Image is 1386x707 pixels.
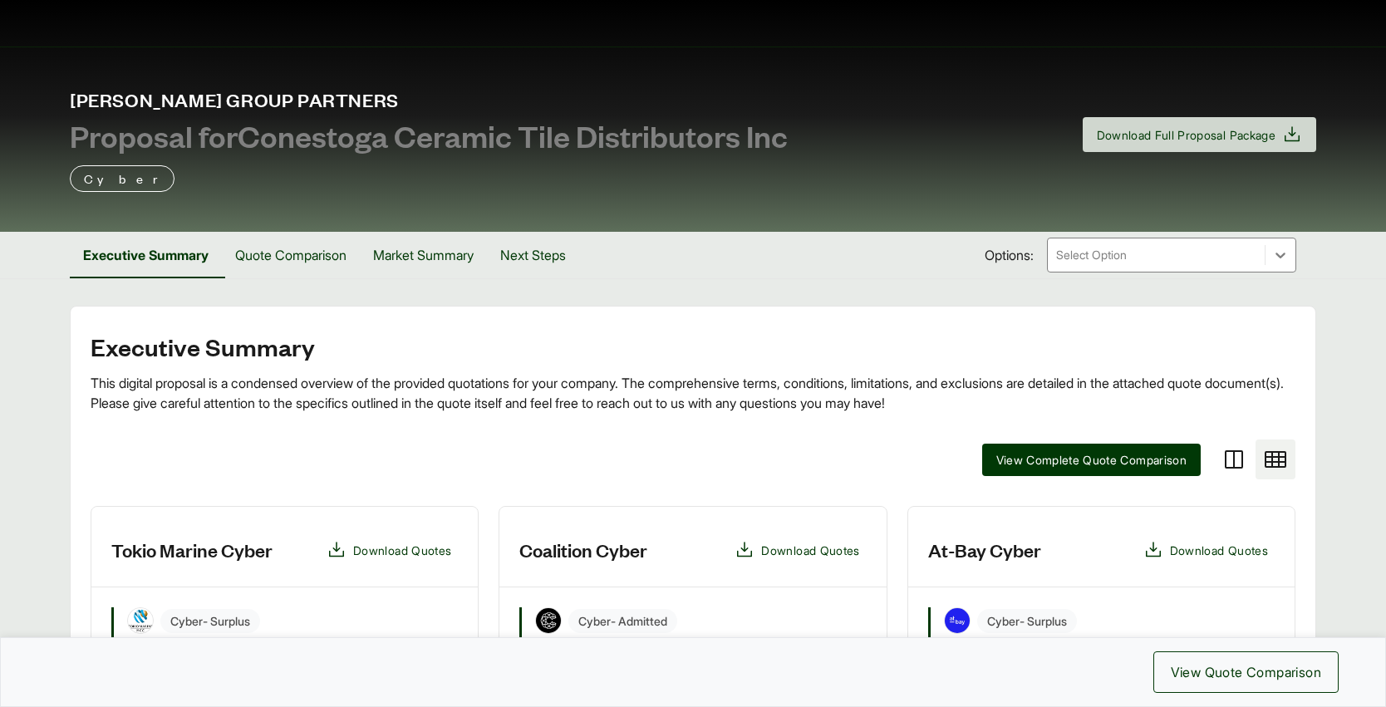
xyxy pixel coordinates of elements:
[487,232,579,278] button: Next Steps
[320,533,458,567] button: Download Quotes
[222,232,360,278] button: Quote Comparison
[70,87,788,112] span: [PERSON_NAME] Group Partners
[84,169,160,189] p: Cyber
[728,533,866,567] button: Download Quotes
[1137,533,1275,567] button: Download Quotes
[568,609,677,633] span: Cyber - Admitted
[1171,662,1321,682] span: View Quote Comparison
[160,609,260,633] span: Cyber - Surplus
[70,119,788,152] span: Proposal for Conestoga Ceramic Tile Distributors Inc
[91,333,1295,360] h2: Executive Summary
[928,538,1041,562] h3: At-Bay Cyber
[111,538,273,562] h3: Tokio Marine Cyber
[128,608,153,633] img: Tokio Marine
[996,451,1187,469] span: View Complete Quote Comparison
[985,245,1034,265] span: Options:
[353,542,451,559] span: Download Quotes
[977,609,1077,633] span: Cyber - Surplus
[945,608,970,633] img: At-Bay
[70,232,222,278] button: Executive Summary
[360,232,487,278] button: Market Summary
[1083,117,1317,152] button: Download Full Proposal Package
[761,542,859,559] span: Download Quotes
[1097,126,1276,144] span: Download Full Proposal Package
[91,373,1295,413] div: This digital proposal is a condensed overview of the provided quotations for your company. The co...
[536,608,561,633] img: Coalition
[1170,542,1268,559] span: Download Quotes
[519,538,647,562] h3: Coalition Cyber
[982,444,1202,476] button: View Complete Quote Comparison
[1153,651,1339,693] button: View Quote Comparison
